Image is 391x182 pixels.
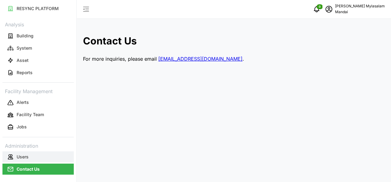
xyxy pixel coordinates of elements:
button: Facility Team [2,109,74,120]
a: Contact Us [2,163,74,175]
a: Jobs [2,121,74,133]
a: Users [2,151,74,163]
button: Building [2,30,74,41]
button: Jobs [2,122,74,133]
p: RESYNC PLATFORM [17,6,59,12]
a: [EMAIL_ADDRESS][DOMAIN_NAME] [158,56,243,62]
p: Mandai [335,9,385,15]
p: Users [17,154,29,160]
button: RESYNC PLATFORM [2,3,74,14]
a: Reports [2,66,74,79]
p: [PERSON_NAME] Mylasalam [335,3,385,9]
span: 0 [319,5,321,9]
p: Asset [17,57,29,63]
button: System [2,43,74,54]
p: Reports [17,70,33,76]
p: System [17,45,32,51]
button: schedule [323,3,335,15]
a: RESYNC PLATFORM [2,2,74,15]
p: For more inquiries, please email . [83,55,385,63]
a: Building [2,30,74,42]
p: Analysis [2,20,74,28]
button: Asset [2,55,74,66]
button: Reports [2,67,74,78]
p: Facility Management [2,86,74,95]
a: Asset [2,54,74,66]
p: Building [17,33,34,39]
a: Alerts [2,97,74,109]
p: Alerts [17,99,29,105]
p: Facility Team [17,112,44,118]
p: Contact Us [17,166,40,172]
button: Alerts [2,97,74,108]
p: Jobs [17,124,27,130]
button: notifications [310,3,323,15]
button: Contact Us [2,164,74,175]
p: Administration [2,141,74,150]
a: Facility Team [2,109,74,121]
button: Users [2,151,74,162]
h1: Contact Us [83,33,385,49]
a: System [2,42,74,54]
